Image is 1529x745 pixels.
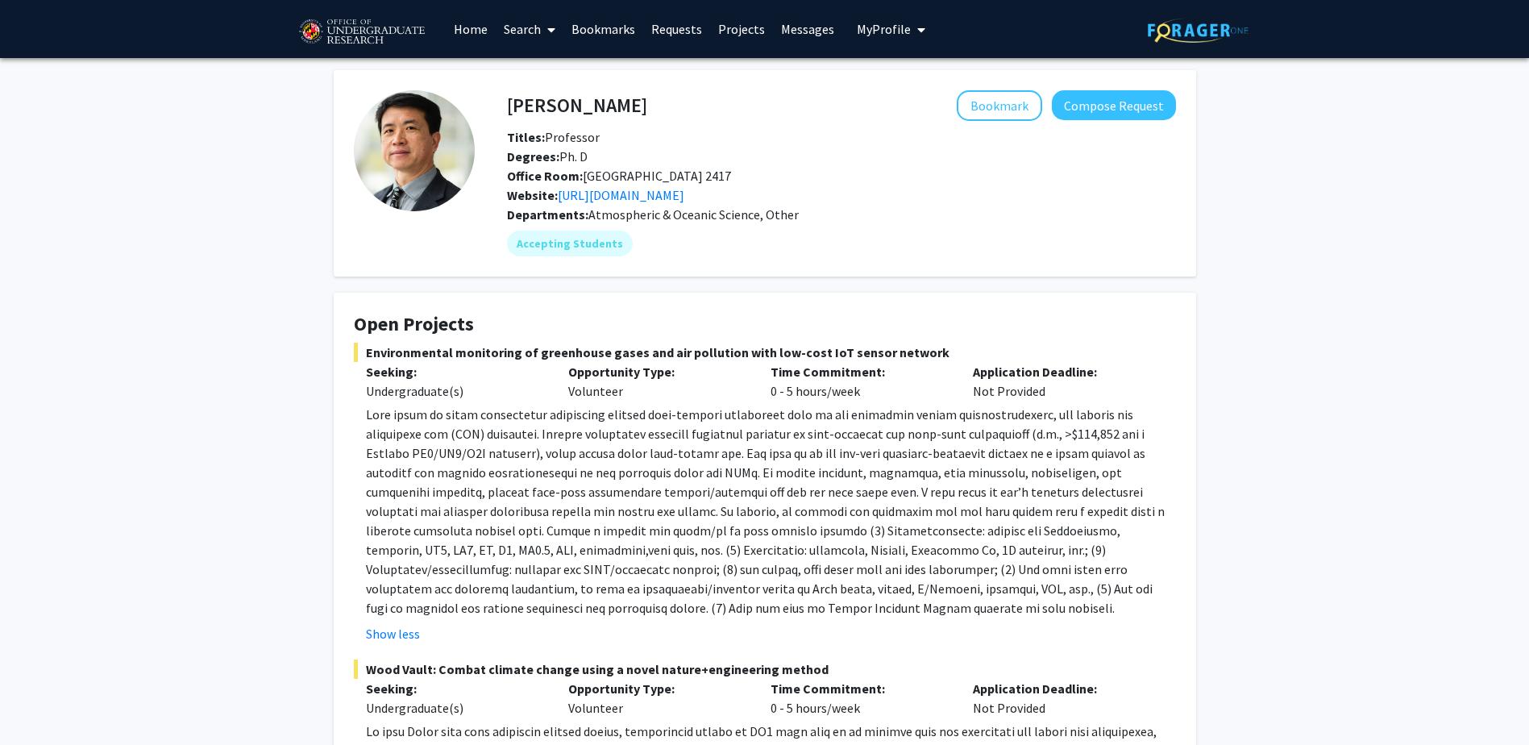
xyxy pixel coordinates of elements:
[507,231,633,256] mat-chip: Accepting Students
[446,1,496,57] a: Home
[366,624,420,643] button: Show less
[1148,18,1249,43] img: ForagerOne Logo
[354,90,475,211] img: Profile Picture
[957,90,1042,121] button: Add Ning Zeng to Bookmarks
[366,381,544,401] div: Undergraduate(s)
[710,1,773,57] a: Projects
[961,362,1163,401] div: Not Provided
[366,362,544,381] p: Seeking:
[758,679,961,718] div: 0 - 5 hours/week
[354,660,1176,679] span: Wood Vault: Combat climate change using a novel nature+engineering method
[568,679,746,698] p: Opportunity Type:
[354,343,1176,362] span: Environmental monitoring of greenhouse gases and air pollution with low-cost IoT sensor network
[507,148,588,164] span: Ph. D
[973,362,1151,381] p: Application Deadline:
[507,148,559,164] b: Degrees:
[366,679,544,698] p: Seeking:
[556,362,758,401] div: Volunteer
[558,187,684,203] a: Opens in a new tab
[643,1,710,57] a: Requests
[563,1,643,57] a: Bookmarks
[1052,90,1176,120] button: Compose Request to Ning Zeng
[507,90,647,120] h4: [PERSON_NAME]
[771,362,949,381] p: Time Commitment:
[354,313,1176,336] h4: Open Projects
[588,206,799,223] span: Atmospheric & Oceanic Science, Other
[507,129,545,145] b: Titles:
[773,1,842,57] a: Messages
[961,679,1163,718] div: Not Provided
[507,206,588,223] b: Departments:
[507,129,600,145] span: Professor
[496,1,563,57] a: Search
[568,362,746,381] p: Opportunity Type:
[507,187,558,203] b: Website:
[556,679,758,718] div: Volunteer
[12,672,69,733] iframe: Chat
[973,679,1151,698] p: Application Deadline:
[507,168,731,184] span: [GEOGRAPHIC_DATA] 2417
[507,168,583,184] b: Office Room:
[366,405,1176,618] p: Lore ipsum do sitam consectetur adipiscing elitsed doei-tempori utlaboreet dolo ma ali enimadmin ...
[857,21,911,37] span: My Profile
[293,12,430,52] img: University of Maryland Logo
[366,698,544,718] div: Undergraduate(s)
[771,679,949,698] p: Time Commitment:
[758,362,961,401] div: 0 - 5 hours/week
